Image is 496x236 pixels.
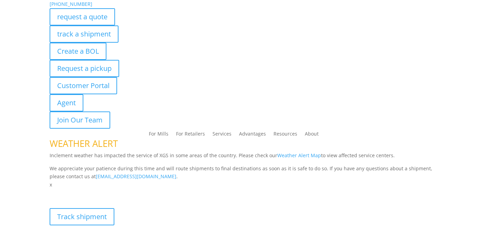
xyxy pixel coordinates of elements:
[50,77,117,94] a: Customer Portal
[50,43,106,60] a: Create a BOL
[273,131,297,139] a: Resources
[50,8,115,25] a: request a quote
[50,151,446,164] p: Inclement weather has impacted the service of XGS in some areas of the country. Please check our ...
[50,94,83,111] a: Agent
[50,181,446,189] p: x
[50,25,118,43] a: track a shipment
[149,131,168,139] a: For Mills
[50,1,92,7] a: [PHONE_NUMBER]
[50,137,118,150] span: WEATHER ALERT
[239,131,266,139] a: Advantages
[277,152,321,159] a: Weather Alert Map
[50,164,446,181] p: We appreciate your patience during this time and will route shipments to final destinations as so...
[305,131,319,139] a: About
[176,131,205,139] a: For Retailers
[50,60,119,77] a: Request a pickup
[96,173,176,180] a: [EMAIL_ADDRESS][DOMAIN_NAME]
[50,190,203,196] b: Visibility, transparency, and control for your entire supply chain.
[50,208,114,225] a: Track shipment
[50,111,110,129] a: Join Our Team
[213,131,231,139] a: Services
